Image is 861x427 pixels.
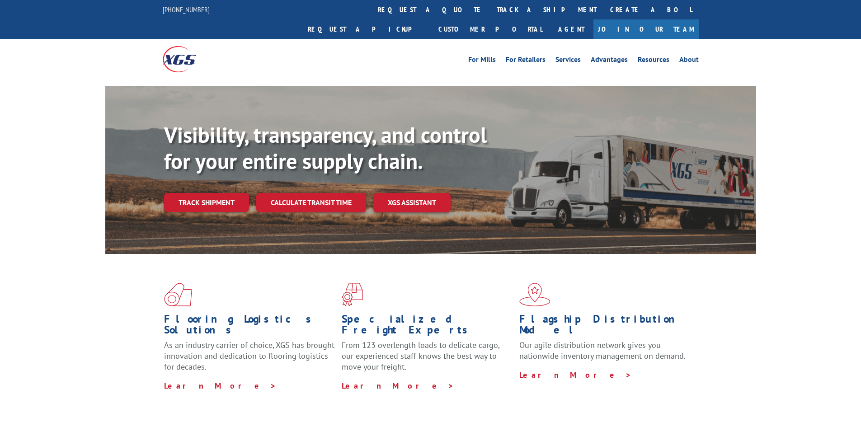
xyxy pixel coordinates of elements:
h1: Specialized Freight Experts [342,314,513,340]
a: Advantages [591,56,628,66]
a: Calculate transit time [256,193,366,212]
a: About [679,56,699,66]
a: Services [555,56,581,66]
a: XGS ASSISTANT [373,193,451,212]
a: Learn More > [519,370,632,380]
a: Learn More > [164,380,277,391]
a: [PHONE_NUMBER] [163,5,210,14]
a: Customer Portal [432,19,549,39]
img: xgs-icon-focused-on-flooring-red [342,283,363,306]
h1: Flooring Logistics Solutions [164,314,335,340]
a: For Mills [468,56,496,66]
a: Track shipment [164,193,249,212]
a: Resources [638,56,669,66]
span: As an industry carrier of choice, XGS has brought innovation and dedication to flooring logistics... [164,340,334,372]
a: Request a pickup [301,19,432,39]
b: Visibility, transparency, and control for your entire supply chain. [164,121,487,175]
p: From 123 overlength loads to delicate cargo, our experienced staff knows the best way to move you... [342,340,513,380]
a: For Retailers [506,56,546,66]
h1: Flagship Distribution Model [519,314,690,340]
a: Agent [549,19,593,39]
img: xgs-icon-flagship-distribution-model-red [519,283,550,306]
a: Join Our Team [593,19,699,39]
img: xgs-icon-total-supply-chain-intelligence-red [164,283,192,306]
a: Learn More > [342,380,454,391]
span: Our agile distribution network gives you nationwide inventory management on demand. [519,340,686,361]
